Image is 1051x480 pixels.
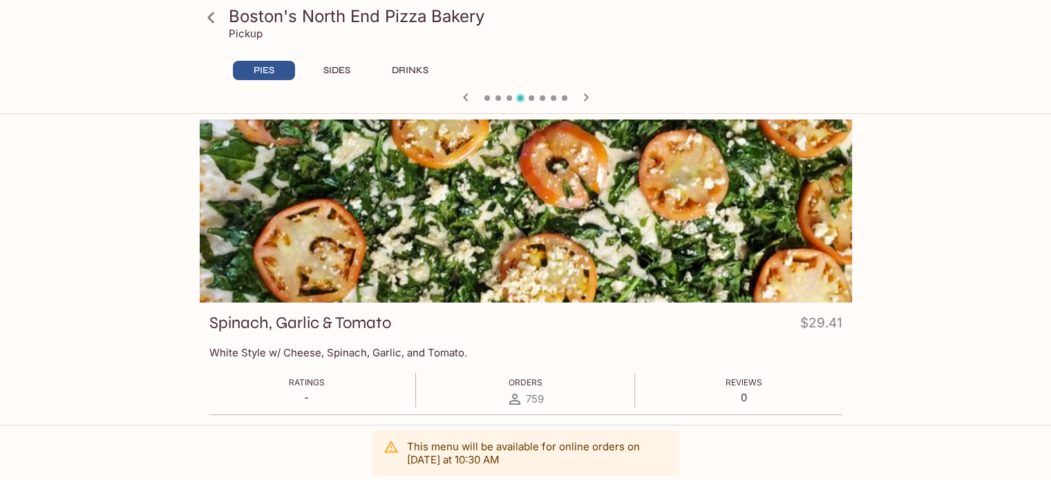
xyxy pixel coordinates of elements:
[726,377,762,387] span: Reviews
[209,312,391,334] h3: Spinach, Garlic & Tomato
[229,27,263,40] p: Pickup
[726,391,762,404] p: 0
[209,346,842,359] p: White Style w/ Cheese, Spinach, Garlic, and Tomato.
[407,440,668,466] p: This menu will be available for online orders on [DATE] at 10:30 AM
[289,377,325,387] span: Ratings
[526,392,544,405] span: 759
[800,312,842,339] h4: $29.41
[379,61,442,80] button: DRINKS
[229,6,846,27] h3: Boston's North End Pizza Bakery
[233,61,295,80] button: PIES
[200,119,852,303] div: Spinach, Garlic & Tomato
[508,377,542,387] span: Orders
[289,391,325,404] p: -
[306,61,368,80] button: SIDES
